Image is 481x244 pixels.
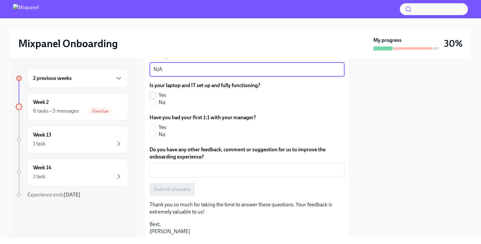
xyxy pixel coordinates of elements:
label: Is your laptop and IT set up and fully functioning? [150,82,260,89]
span: No [159,131,166,138]
strong: [DATE] [64,192,80,198]
a: Week 26 tasks • 5 messagesOverdue [16,93,128,121]
h6: Week 2 [33,99,49,106]
p: Best, [PERSON_NAME] [150,221,345,235]
div: 6 tasks • 5 messages [33,107,79,115]
h3: 30% [444,38,463,49]
p: Thank you so much for taking the time to answer these questions. Your feedback is extremely valua... [150,201,345,216]
div: 1 task [33,140,45,147]
span: Yes [159,92,166,99]
textarea: N/A [153,66,341,73]
img: Mixpanel [13,4,39,14]
h2: Mixpanel Onboarding [18,37,118,50]
h6: Week 14 [33,164,51,171]
h6: Week 13 [33,131,51,139]
label: Have you had your first 1:1 with your manager? [150,114,256,121]
span: No [159,99,166,106]
strong: My progress [373,37,401,44]
label: Do you have any other feedback, comment or suggestion for us to improve the onboarding experience? [150,146,345,160]
a: Week 131 task [16,126,128,153]
div: 2 previous weeks [27,69,128,88]
a: Week 141 task [16,159,128,186]
span: Yes [159,124,166,131]
h6: 2 previous weeks [33,75,72,82]
span: Overdue [88,109,112,114]
div: 1 task [33,173,45,180]
span: Experience ends [27,192,80,198]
